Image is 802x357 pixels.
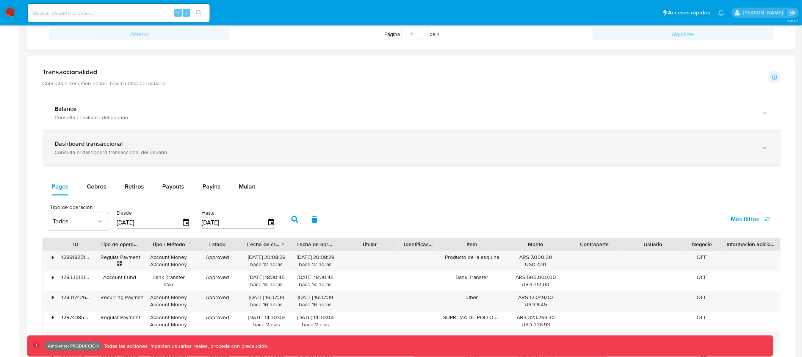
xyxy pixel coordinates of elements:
a: Notificaciones [718,9,725,16]
span: 1 [437,30,439,38]
span: 3.161.2 [787,18,798,24]
span: ⌥ [175,9,181,16]
p: Ambiente: PRODUCCIÓN [48,345,99,348]
p: diego.assum@mercadolibre.com [743,9,786,16]
button: Siguiente [593,28,774,40]
a: Salir [788,9,796,17]
input: Buscar usuario o caso... [28,8,210,18]
button: search-icon [191,8,207,18]
p: Todas las acciones impactan usuarios reales, proceda con precaución. [102,343,269,350]
span: Accesos rápidos [668,9,711,17]
button: Anterior [49,28,230,40]
span: Página de [384,28,439,40]
span: s [185,9,188,16]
